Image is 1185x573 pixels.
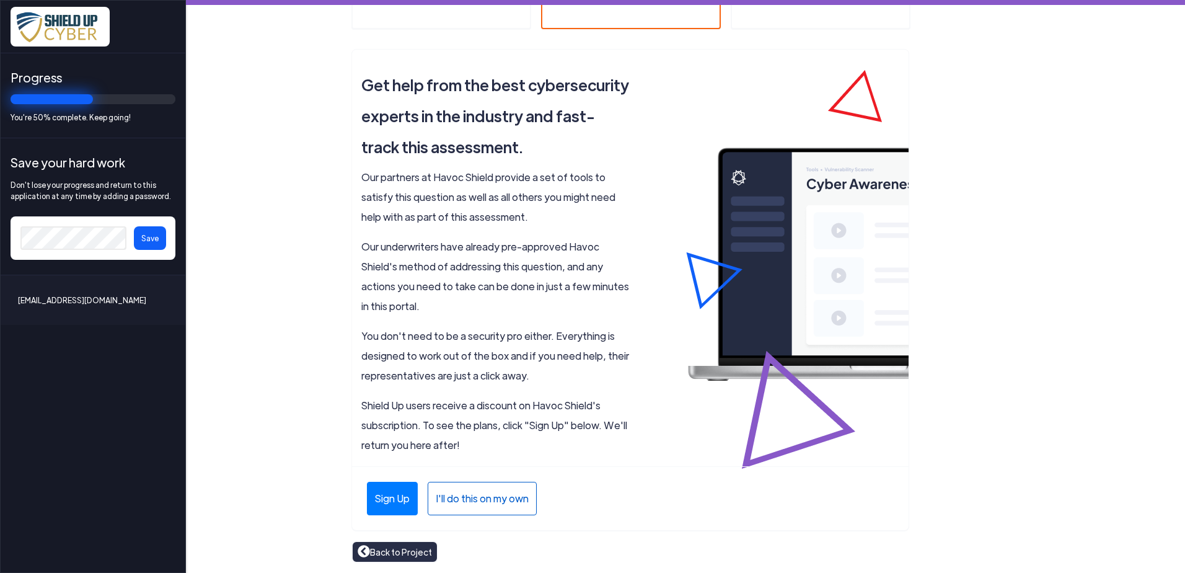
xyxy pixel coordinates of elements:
[134,226,166,250] button: Save
[11,68,175,87] span: Progress
[358,545,432,559] a: Back to Project
[367,482,418,515] div: Sign Up
[676,69,909,469] img: shield-up-billing-image.png
[361,69,630,162] h3: Get help from the best cybersecurity experts in the industry and fast-track this assessment.
[11,112,175,123] span: You're 50% complete. Keep going!
[361,237,630,316] p: Our underwriters have already pre-approved Havoc Shield's method of addressing this question, and...
[11,7,110,47] img: x7pemu0IxLxkcbZJZdzx2HwkaHwO9aaLS0XkQIJL.png
[18,290,146,310] span: [EMAIL_ADDRESS][DOMAIN_NAME]
[361,396,630,455] p: Shield Up users receive a discount on Havoc Shield's subscription. To see the plans, click "Sign ...
[428,482,537,515] div: I'll do this on my own
[358,545,370,557] img: Back to Project
[979,439,1185,573] iframe: Chat Widget
[361,167,630,227] p: Our partners at Havoc Shield provide a set of tools to satisfy this question as well as all other...
[361,326,630,386] p: You don't need to be a security pro either. Everything is designed to work out of the box and if ...
[11,153,175,172] span: Save your hard work
[11,179,175,202] span: Don't lose your progress and return to this application at any time by adding a password.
